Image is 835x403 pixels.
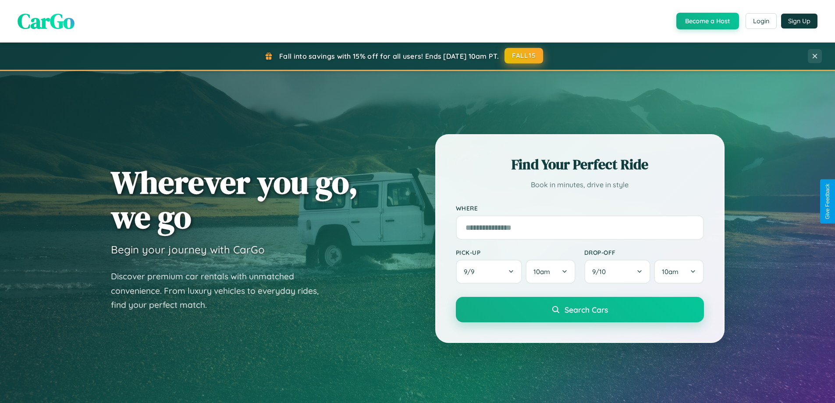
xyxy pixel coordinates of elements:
button: FALL15 [505,48,543,64]
h3: Begin your journey with CarGo [111,243,265,256]
button: 9/9 [456,260,522,284]
span: CarGo [18,7,75,36]
button: Sign Up [781,14,817,29]
div: Give Feedback [824,184,831,219]
span: Search Cars [565,305,608,314]
span: 9 / 10 [592,267,610,276]
button: Become a Host [676,13,739,29]
button: 10am [654,260,704,284]
label: Drop-off [584,249,704,256]
span: 10am [662,267,679,276]
label: Pick-up [456,249,576,256]
span: 10am [533,267,550,276]
label: Where [456,204,704,212]
button: Login [746,13,777,29]
h1: Wherever you go, we go [111,165,358,234]
button: Search Cars [456,297,704,322]
p: Book in minutes, drive in style [456,178,704,191]
button: 10am [526,260,575,284]
button: 9/10 [584,260,651,284]
span: 9 / 9 [464,267,479,276]
p: Discover premium car rentals with unmatched convenience. From luxury vehicles to everyday rides, ... [111,269,330,312]
h2: Find Your Perfect Ride [456,155,704,174]
span: Fall into savings with 15% off for all users! Ends [DATE] 10am PT. [279,52,499,61]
